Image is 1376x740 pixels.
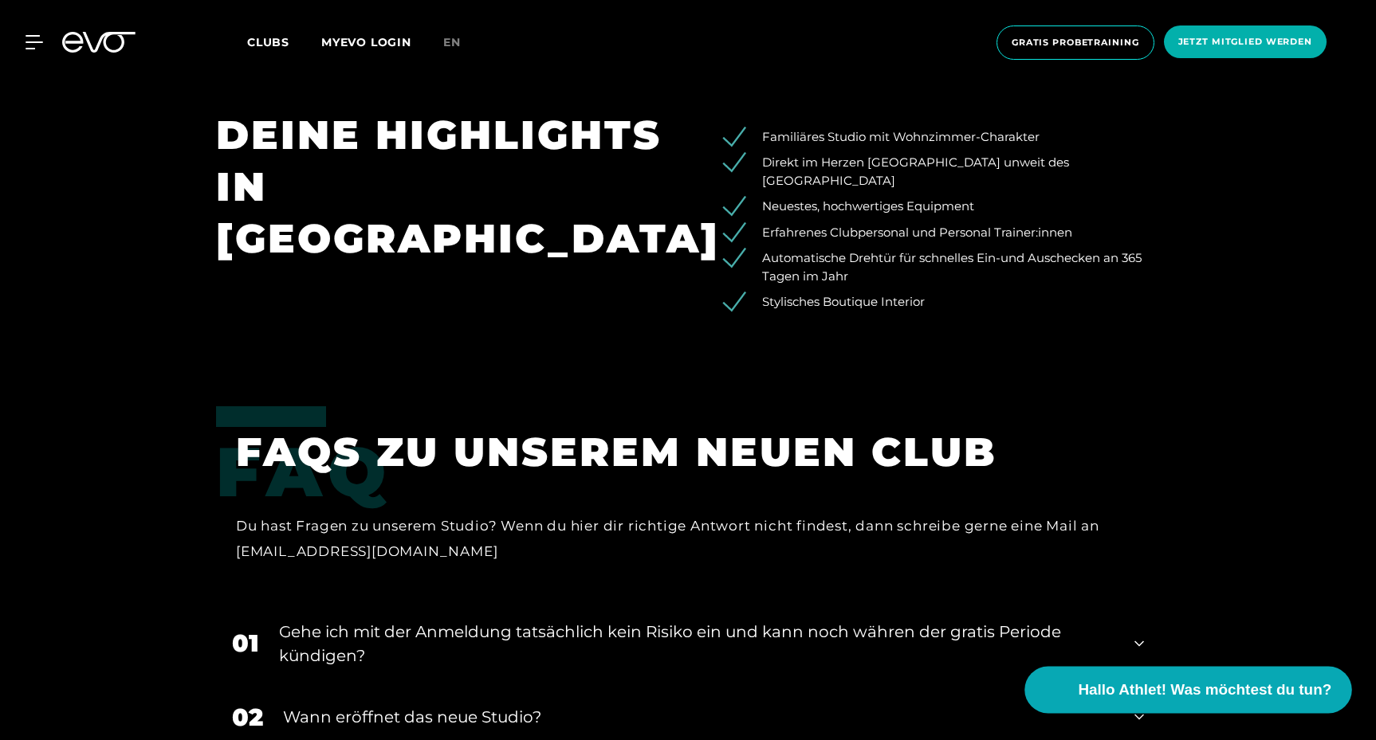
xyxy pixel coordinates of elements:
[734,154,1160,190] li: Direkt im Herzen [GEOGRAPHIC_DATA] unweit des [GEOGRAPHIC_DATA]
[443,33,480,52] a: en
[443,35,461,49] span: en
[279,620,1115,668] div: Gehe ich mit der Anmeldung tatsächlich kein Risiko ein und kann noch währen der gratis Periode kü...
[236,426,1120,478] h1: FAQS ZU UNSEREM NEUEN CLUB
[216,109,666,264] h1: DEINE HIGHLIGHTS IN [GEOGRAPHIC_DATA]
[1025,667,1352,714] button: Hallo Athlet! Was möchtest du tun?
[734,198,1160,216] li: Neuestes, hochwertiges Equipment
[1178,35,1312,49] span: Jetzt Mitglied werden
[734,224,1160,242] li: Erfahrenes Clubpersonal und Personal Trainer:innen
[992,25,1159,60] a: Gratis Probetraining
[232,699,263,735] div: 02
[247,34,321,49] a: Clubs
[1159,25,1331,60] a: Jetzt Mitglied werden
[321,35,411,49] a: MYEVO LOGIN
[1079,679,1332,701] span: Hallo Athlet! Was möchtest du tun?
[232,625,259,661] div: 01
[734,249,1160,285] li: Automatische Drehtür für schnelles Ein-und Auschecken an 365 Tagen im Jahr
[283,705,1115,729] div: Wann eröffnet das neue Studio?
[1012,36,1139,49] span: Gratis Probetraining
[734,128,1160,147] li: Familiäres Studio mit Wohnzimmer-Charakter
[247,35,289,49] span: Clubs
[734,293,1160,311] li: Stylisches Boutique Interior
[236,513,1120,565] div: Du hast Fragen zu unserem Studio? Wenn du hier dir richtige Antwort nicht findest, dann schreibe ...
